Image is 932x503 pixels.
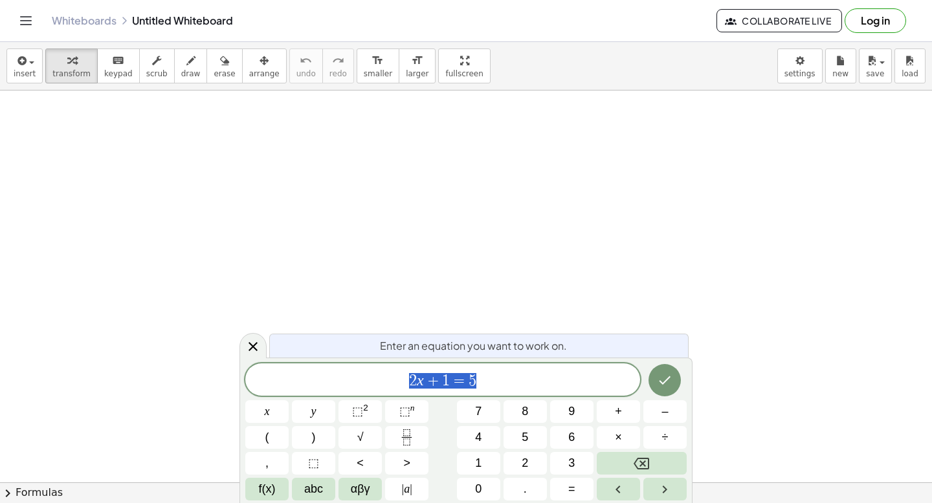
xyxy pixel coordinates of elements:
button: Divide [643,426,687,449]
span: transform [52,69,91,78]
span: + [615,403,622,420]
button: arrange [242,48,287,83]
button: format_sizelarger [399,48,436,83]
button: 4 [457,426,500,449]
span: × [615,429,622,446]
button: 3 [550,452,594,475]
span: 6 [568,429,575,446]
i: undo [300,53,312,69]
span: = [450,373,469,389]
button: transform [45,48,98,83]
button: Log in [845,8,906,33]
span: ) [312,429,316,446]
span: new [832,69,849,78]
button: Greek alphabet [338,478,382,500]
button: Absolute value [385,478,428,500]
button: . [504,478,547,500]
span: fullscreen [445,69,483,78]
button: 2 [504,452,547,475]
button: y [292,400,335,423]
span: 9 [568,403,575,420]
button: x [245,400,289,423]
span: settings [784,69,815,78]
span: 5 [469,373,476,389]
button: Done [649,364,681,396]
span: undo [296,69,316,78]
span: smaller [364,69,392,78]
button: draw [174,48,208,83]
i: keyboard [112,53,124,69]
span: αβγ [351,480,370,498]
button: Alphabet [292,478,335,500]
button: Square root [338,426,382,449]
span: . [524,480,527,498]
span: 1 [475,455,482,472]
span: 0 [475,480,482,498]
button: 6 [550,426,594,449]
button: , [245,452,289,475]
span: keypad [104,69,133,78]
span: 2 [409,373,417,389]
button: Plus [597,400,640,423]
button: redoredo [322,48,354,83]
span: a [402,480,412,498]
span: 3 [568,455,575,472]
button: ( [245,426,289,449]
span: insert [14,69,36,78]
span: | [402,482,405,495]
button: insert [6,48,43,83]
button: fullscreen [438,48,490,83]
span: 4 [475,429,482,446]
span: save [866,69,884,78]
button: new [825,48,856,83]
var: x [417,372,424,389]
span: x [265,403,270,420]
i: redo [332,53,344,69]
button: Toggle navigation [16,10,36,31]
button: save [859,48,892,83]
button: 7 [457,400,500,423]
span: ÷ [662,429,669,446]
button: format_sizesmaller [357,48,399,83]
span: f(x) [259,480,276,498]
span: abc [304,480,323,498]
span: draw [181,69,201,78]
span: ⬚ [352,405,363,418]
button: 5 [504,426,547,449]
button: erase [206,48,242,83]
button: Superscript [385,400,428,423]
button: Squared [338,400,382,423]
button: ) [292,426,335,449]
a: Whiteboards [52,14,116,27]
span: load [902,69,918,78]
button: Functions [245,478,289,500]
span: redo [329,69,347,78]
span: y [311,403,316,420]
button: Left arrow [597,478,640,500]
button: Minus [643,400,687,423]
button: Greater than [385,452,428,475]
button: Times [597,426,640,449]
span: erase [214,69,235,78]
span: + [424,373,443,389]
button: 0 [457,478,500,500]
span: 1 [442,373,450,389]
span: ( [265,429,269,446]
button: Equals [550,478,594,500]
span: , [265,455,269,472]
span: ⬚ [308,455,319,472]
button: Right arrow [643,478,687,500]
span: 2 [522,455,528,472]
span: arrange [249,69,280,78]
sup: 2 [363,403,368,412]
span: = [568,480,575,498]
button: Placeholder [292,452,335,475]
button: load [894,48,926,83]
span: – [661,403,668,420]
sup: n [410,403,415,412]
span: 5 [522,429,528,446]
span: Collaborate Live [727,15,831,27]
span: | [410,482,412,495]
button: keyboardkeypad [97,48,140,83]
span: Enter an equation you want to work on. [380,338,567,354]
